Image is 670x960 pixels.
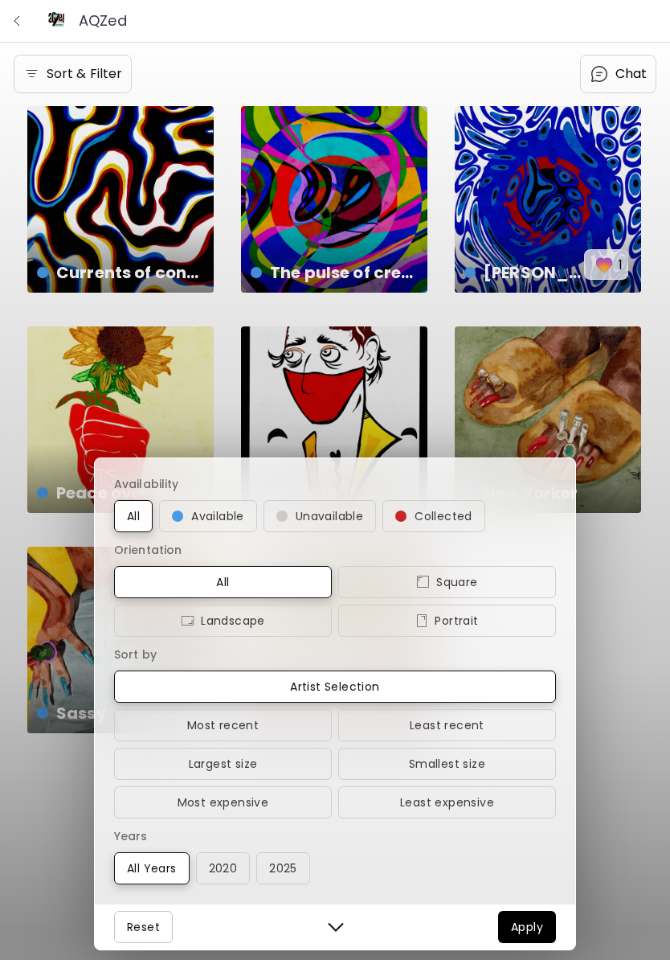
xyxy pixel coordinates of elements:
span: Collected [395,507,472,526]
span: 2020 [209,859,238,878]
button: Artist Selection [114,671,556,703]
span: Apply [511,917,543,937]
span: Reset [127,917,160,937]
span: Least expensive [351,793,543,812]
span: Unavailable [276,507,363,526]
img: icon [416,576,430,589]
button: close [324,915,348,939]
h6: Sort by [114,645,556,664]
button: 2025 [256,852,310,884]
button: iconLandscape [114,605,332,637]
button: Unavailable [264,500,376,532]
span: Artist Selection [127,677,543,696]
span: Most recent [127,716,319,735]
button: iconSquare [338,566,556,598]
button: All [114,566,332,598]
button: Reset [114,911,173,943]
span: Portrait [351,611,543,630]
span: Largest size [127,754,319,773]
img: icon [415,614,428,627]
button: Least recent [338,709,556,741]
button: Apply [498,911,556,943]
span: 2025 [269,859,297,878]
h6: Availability [114,474,556,494]
button: Smallest size [338,748,556,780]
span: Available [172,507,244,526]
button: 2020 [196,852,251,884]
span: Square [351,572,543,592]
span: All [127,572,319,592]
button: iconPortrait [338,605,556,637]
button: Most expensive [114,786,332,818]
button: Collected [382,500,485,532]
span: Most expensive [127,793,319,812]
img: close [328,919,344,935]
button: Least expensive [338,786,556,818]
button: Largest size [114,748,332,780]
button: Available [159,500,257,532]
span: Landscape [127,611,319,630]
span: All Years [127,859,177,878]
span: All [127,507,140,526]
button: All [114,500,153,532]
h6: Years [114,827,556,846]
button: Most recent [114,709,332,741]
h6: Orientation [114,540,556,560]
span: Least recent [351,716,543,735]
img: icon [181,614,194,627]
span: Smallest size [351,754,543,773]
button: All Years [114,852,190,884]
